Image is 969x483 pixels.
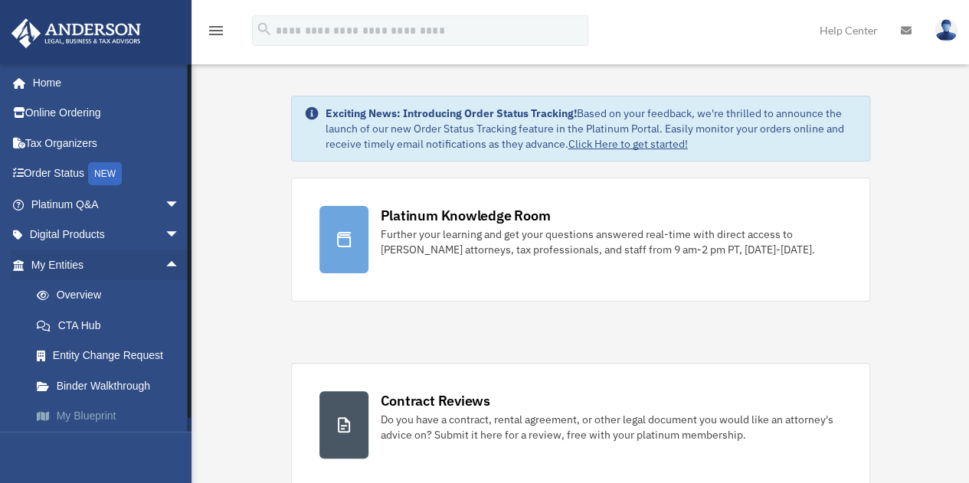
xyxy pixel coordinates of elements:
a: menu [207,27,225,40]
a: Platinum Q&Aarrow_drop_down [11,189,203,220]
img: Anderson Advisors Platinum Portal [7,18,146,48]
a: Entity Change Request [21,341,203,371]
i: menu [207,21,225,40]
a: Home [11,67,195,98]
a: CTA Hub [21,310,203,341]
a: My Blueprint [21,401,203,432]
span: arrow_drop_down [165,220,195,251]
div: Further your learning and get your questions answered real-time with direct access to [PERSON_NAM... [381,227,842,257]
a: Overview [21,280,203,311]
div: NEW [88,162,122,185]
div: Do you have a contract, rental agreement, or other legal document you would like an attorney's ad... [381,412,842,442]
a: Online Ordering [11,98,203,129]
a: Click Here to get started! [568,137,688,151]
strong: Exciting News: Introducing Order Status Tracking! [326,106,577,120]
a: My Entitiesarrow_drop_up [11,250,203,280]
a: Tax Organizers [11,128,203,158]
i: search [256,21,273,38]
div: Based on your feedback, we're thrilled to announce the launch of our new Order Status Tracking fe... [326,106,857,152]
span: arrow_drop_down [165,189,195,220]
div: Contract Reviews [381,391,490,410]
a: Order StatusNEW [11,158,203,190]
span: arrow_drop_up [165,250,195,281]
a: Digital Productsarrow_drop_down [11,220,203,250]
div: Platinum Knowledge Room [381,206,551,225]
img: User Pic [935,19,958,41]
a: Platinum Knowledge Room Further your learning and get your questions answered real-time with dire... [291,178,870,302]
a: Binder Walkthrough [21,370,203,401]
a: Tax Due Dates [21,431,203,462]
